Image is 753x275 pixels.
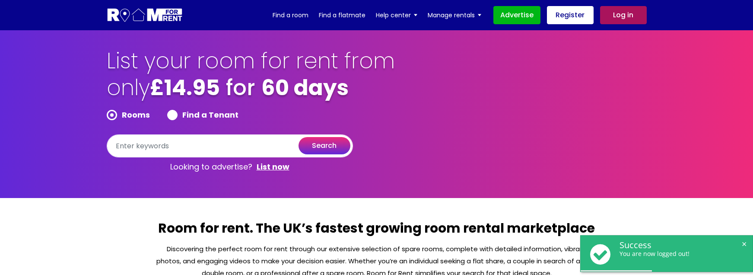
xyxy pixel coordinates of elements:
div: Success [620,240,744,250]
h1: List your room for rent from only [107,48,396,110]
h2: Room for rent. The UK’s fastest growing room rental marketplace [156,220,598,243]
div: You are now logged out! [620,250,744,258]
label: Rooms [107,110,150,120]
a: List now [257,162,289,172]
b: 60 days [261,72,349,103]
span: × [740,240,748,248]
a: Find a room [273,9,308,22]
a: Manage rentals [428,9,481,22]
a: Log in [600,6,647,24]
b: £14.95 [150,72,220,103]
span: for [226,72,255,103]
label: Find a Tenant [167,110,238,120]
img: Logo for Room for Rent, featuring a welcoming design with a house icon and modern typography [107,7,183,23]
input: Enter keywords [107,134,353,157]
a: Help center [376,9,417,22]
a: Register [547,6,594,24]
a: Find a flatmate [319,9,365,22]
p: Looking to advertise? [107,157,353,176]
button: search [299,137,350,154]
a: Advertise [493,6,540,24]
